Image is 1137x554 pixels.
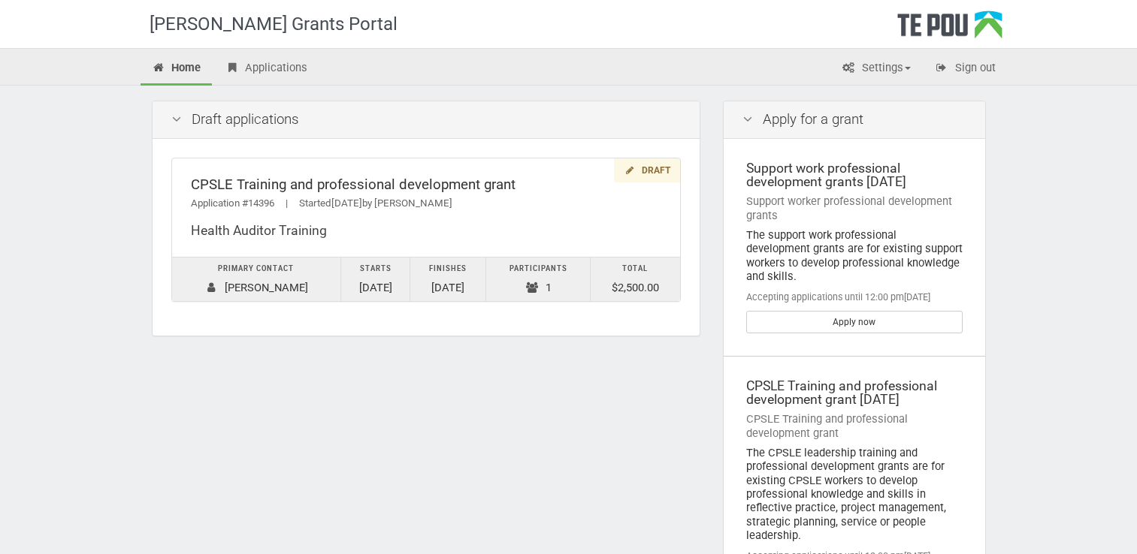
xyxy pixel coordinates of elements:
div: CPSLE Training and professional development grant [DATE] [746,379,963,407]
div: Te Pou Logo [897,11,1002,48]
div: Accepting applications until 12:00 pm[DATE] [746,291,963,304]
a: Applications [213,53,319,86]
td: $2,500.00 [591,257,680,302]
a: Apply now [746,311,963,333]
a: Sign out [924,53,1007,86]
div: The CPSLE leadership training and professional development grants are for existing CPSLE workers ... [746,446,963,542]
span: | [274,197,299,209]
div: Starts [349,261,402,277]
td: [DATE] [340,257,410,302]
span: [DATE] [331,197,362,209]
div: Total [598,261,672,277]
div: Draft [614,158,679,183]
td: 1 [486,257,591,302]
td: [DATE] [410,257,486,302]
div: Support work professional development grants [DATE] [746,161,963,189]
div: Apply for a grant [724,101,985,139]
div: The support work professional development grants are for existing support workers to develop prof... [746,228,963,283]
a: Home [141,53,213,86]
div: CPSLE Training and professional development grant [191,177,661,193]
div: Support worker professional development grants [746,194,963,222]
div: Health Auditor Training [191,223,661,239]
div: Draft applications [153,101,700,139]
div: Primary contact [180,261,333,277]
div: Application #14396 Started by [PERSON_NAME] [191,196,661,212]
div: Participants [494,261,582,277]
td: [PERSON_NAME] [172,257,341,302]
div: CPSLE Training and professional development grant [746,412,963,440]
a: Settings [830,53,922,86]
div: Finishes [418,261,478,277]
